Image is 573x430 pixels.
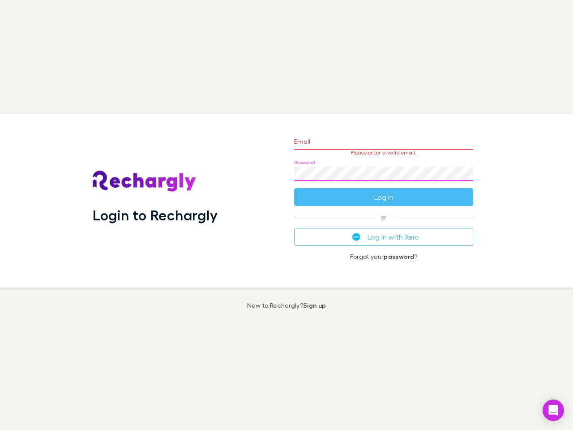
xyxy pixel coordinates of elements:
[294,150,473,156] p: Please enter a valid email.
[93,171,197,192] img: Rechargly's Logo
[294,228,473,246] button: Log in with Xero
[294,188,473,206] button: Log in
[93,206,218,224] h1: Login to Rechargly
[352,233,360,241] img: Xero's logo
[384,253,414,260] a: password
[303,301,326,309] a: Sign up
[247,302,326,309] p: New to Rechargly?
[294,159,315,166] label: Password
[294,253,473,260] p: Forgot your ?
[543,400,564,421] div: Open Intercom Messenger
